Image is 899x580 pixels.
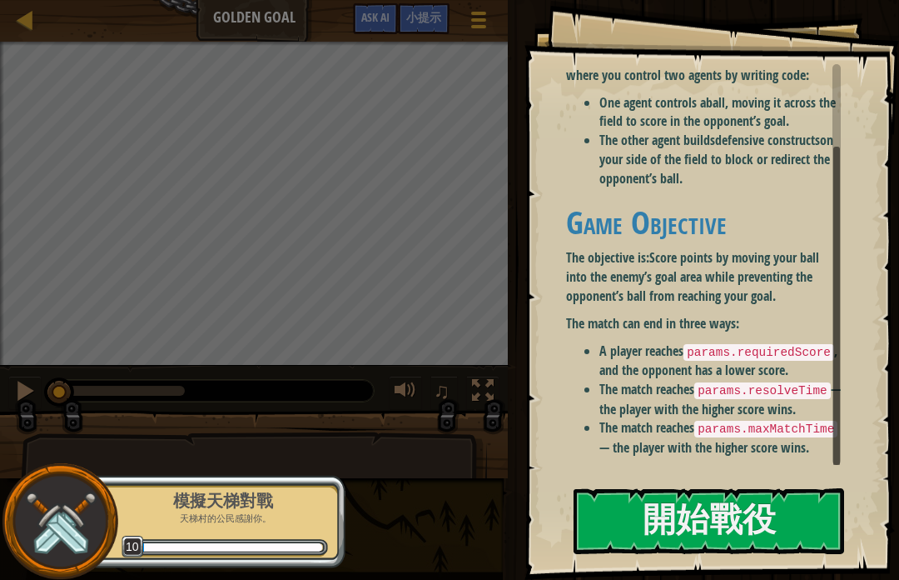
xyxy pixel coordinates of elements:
[118,512,328,525] p: 天梯村的公民感謝你。
[566,47,624,65] em: Soccer Blitz
[118,489,328,512] div: 模擬天梯對戰
[599,93,841,132] li: One agent controls a , moving it across the field to score in the opponent’s goal.
[361,9,390,25] span: Ask AI
[574,488,844,554] button: 開始戰役
[599,380,841,418] li: The match reaches — the player with the higher score wins.
[599,342,841,380] li: A player reaches , and the opponent has a lower score.
[566,314,841,333] p: The match can end in three ways:
[599,418,841,457] li: The match reaches — the player with the higher score wins.
[566,248,841,306] p: The objective is:
[706,93,725,112] strong: ball
[683,344,834,361] code: params.requiredScore
[8,376,42,410] button: ⌘ + P: Pause
[458,3,499,42] button: 顯示遊戲選單
[566,248,819,305] strong: Score points by moving your ball into the enemy’s goal area while preventing the opponent’s ball ...
[466,376,499,410] button: 切換全螢幕
[694,382,830,399] code: params.resolveTime
[566,47,841,85] p: is a competitive programming game where you control two agents by writing code:
[566,205,841,240] h1: Game Objective
[694,421,837,437] code: params.maxMatchTime
[434,378,450,403] span: ♫
[599,131,841,188] li: The other agent builds on your side of the field to block or redirect the opponent’s ball.
[389,376,422,410] button: 調整音量
[22,484,98,560] img: swords.png
[430,376,459,410] button: ♫
[406,9,441,25] span: 小提示
[122,536,144,558] span: 10
[353,3,398,34] button: Ask AI
[715,131,820,149] strong: defensive constructs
